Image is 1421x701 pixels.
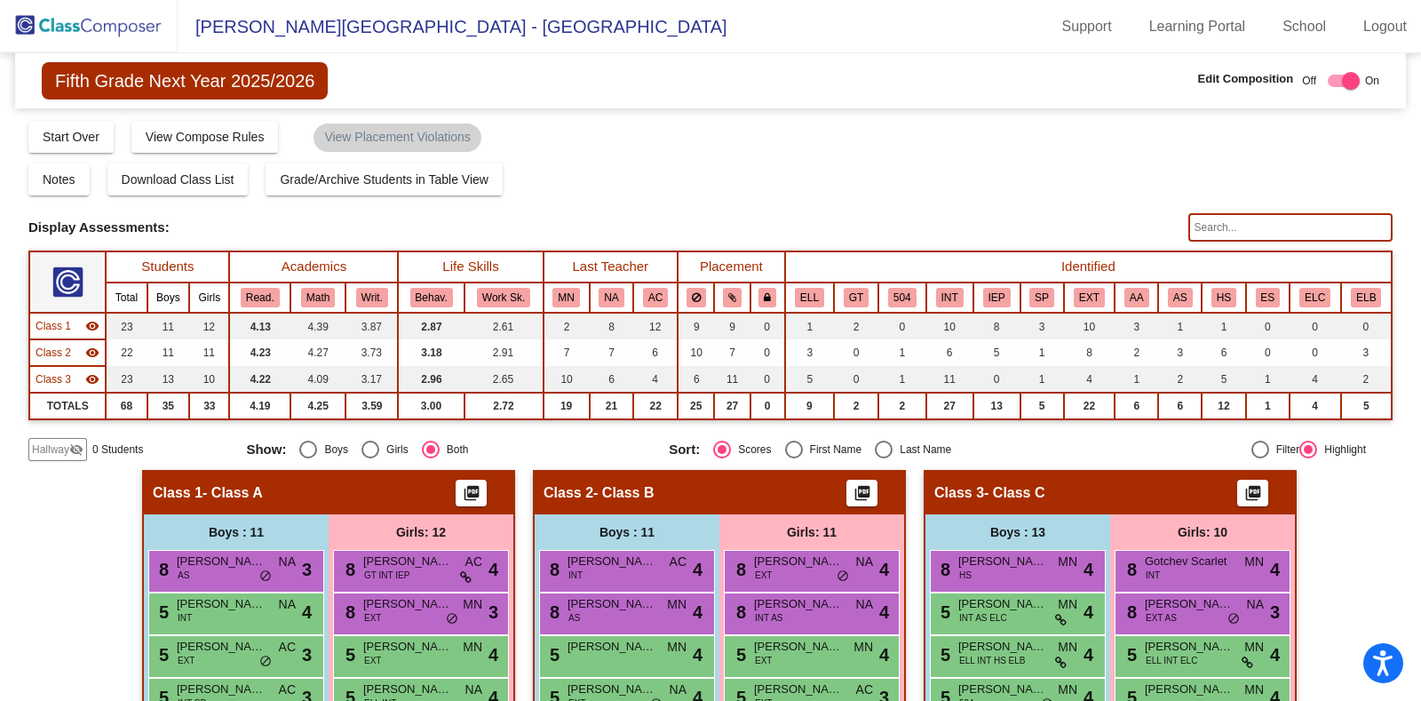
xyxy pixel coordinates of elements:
[846,480,877,506] button: Print Students Details
[1064,313,1115,339] td: 10
[465,553,482,571] span: AC
[1290,339,1341,366] td: 0
[1158,313,1202,339] td: 1
[1145,638,1234,656] span: [PERSON_NAME]
[834,313,878,339] td: 2
[463,595,482,614] span: MN
[178,569,189,582] span: AS
[28,163,90,195] button: Notes
[678,251,785,283] th: Placement
[155,560,169,579] span: 8
[488,599,498,625] span: 3
[302,556,312,583] span: 3
[177,638,266,656] span: [PERSON_NAME]
[477,288,530,307] button: Work Sk.
[1270,556,1280,583] span: 4
[795,288,824,307] button: ELL
[1145,553,1234,570] span: Gotchev Scarlet
[1084,556,1093,583] span: 4
[398,313,464,339] td: 2.87
[1349,12,1421,41] a: Logout
[1158,283,1202,313] th: Asian
[719,514,904,550] div: Girls: 11
[290,393,345,419] td: 4.25
[1341,339,1392,366] td: 3
[290,339,345,366] td: 4.27
[750,366,785,393] td: 0
[1146,611,1177,625] span: EXT AS
[341,560,355,579] span: 8
[731,442,771,458] div: Scores
[803,442,862,458] div: First Name
[1146,569,1160,582] span: INT
[568,569,583,582] span: INT
[1246,283,1290,313] th: ES IEP
[106,339,147,366] td: 22
[1115,339,1158,366] td: 2
[1168,288,1193,307] button: AS
[1123,602,1137,622] span: 8
[1064,366,1115,393] td: 4
[856,553,873,571] span: NA
[1115,393,1158,419] td: 6
[341,602,355,622] span: 8
[488,641,498,668] span: 4
[398,393,464,419] td: 3.00
[1341,393,1392,419] td: 5
[973,366,1020,393] td: 0
[1299,288,1330,307] button: ELC
[893,442,951,458] div: Last Name
[106,251,229,283] th: Students
[29,313,106,339] td: Hidden teacher - Class A
[568,638,656,656] span: [PERSON_NAME] [PERSON_NAME]
[544,283,590,313] th: Monica Newman
[1135,12,1260,41] a: Learning Portal
[363,595,452,613] span: [PERSON_NAME]
[669,441,1078,458] mat-radio-group: Select an option
[29,393,106,419] td: TOTALS
[345,393,398,419] td: 3.59
[189,339,229,366] td: 11
[356,288,388,307] button: Writ.
[678,366,714,393] td: 6
[144,514,329,550] div: Boys : 11
[301,288,335,307] button: Math
[750,339,785,366] td: 0
[189,393,229,419] td: 33
[1227,612,1240,626] span: do_not_disturb_alt
[177,595,266,613] span: [PERSON_NAME]
[446,612,458,626] span: do_not_disturb_alt
[1064,393,1115,419] td: 22
[43,172,75,187] span: Notes
[545,560,560,579] span: 8
[363,553,452,570] span: [PERSON_NAME]
[785,313,834,339] td: 1
[834,366,878,393] td: 0
[633,313,678,339] td: 12
[85,319,99,333] mat-icon: visibility
[1058,638,1077,657] span: MN
[1244,553,1264,571] span: MN
[107,163,249,195] button: Download Class List
[958,553,1047,570] span: [PERSON_NAME]
[1020,313,1064,339] td: 3
[693,599,703,625] span: 4
[410,288,453,307] button: Behav.
[754,638,843,656] span: [PERSON_NAME]
[1064,283,1115,313] th: Extrovert
[1242,484,1264,509] mat-icon: picture_as_pdf
[69,442,83,457] mat-icon: visibility_off
[926,393,973,419] td: 27
[279,553,296,571] span: NA
[106,366,147,393] td: 23
[535,514,719,550] div: Boys : 11
[678,393,714,419] td: 25
[544,366,590,393] td: 10
[1020,393,1064,419] td: 5
[633,366,678,393] td: 4
[1246,339,1290,366] td: 0
[189,313,229,339] td: 12
[241,288,280,307] button: Read.
[1270,599,1280,625] span: 3
[85,372,99,386] mat-icon: visibility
